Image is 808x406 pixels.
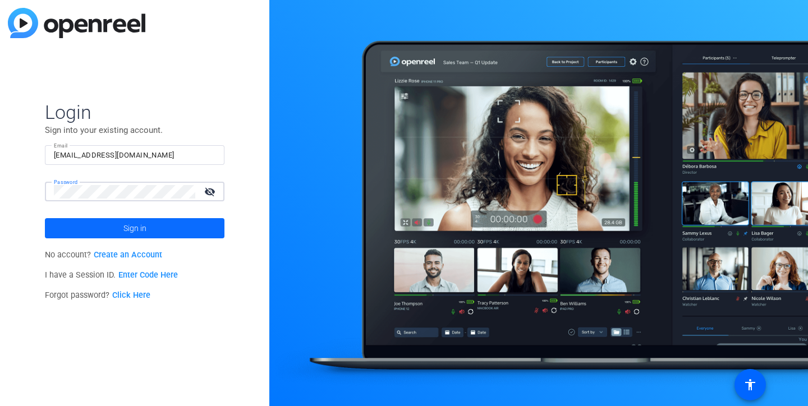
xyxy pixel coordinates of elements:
[54,142,68,149] mat-label: Email
[743,378,757,391] mat-icon: accessibility
[45,270,178,280] span: I have a Session ID.
[45,100,224,124] span: Login
[45,250,162,260] span: No account?
[54,149,215,162] input: Enter Email Address
[198,183,224,200] mat-icon: visibility_off
[45,124,224,136] p: Sign into your existing account.
[123,214,146,242] span: Sign in
[118,270,178,280] a: Enter Code Here
[8,8,145,38] img: blue-gradient.svg
[94,250,162,260] a: Create an Account
[54,179,78,185] mat-label: Password
[112,290,150,300] a: Click Here
[45,290,150,300] span: Forgot password?
[45,218,224,238] button: Sign in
